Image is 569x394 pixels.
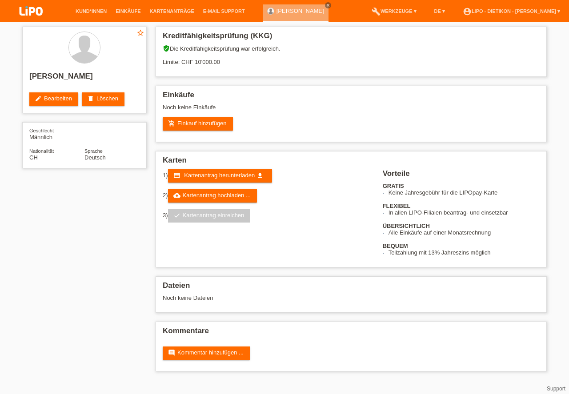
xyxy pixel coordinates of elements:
[389,249,540,256] li: Teilzahlung mit 13% Jahreszins möglich
[430,8,449,14] a: DE ▾
[184,172,255,179] span: Kartenantrag herunterladen
[163,104,540,117] div: Noch keine Einkäufe
[458,8,565,14] a: account_circleLIPO - Dietikon - [PERSON_NAME] ▾
[163,189,372,203] div: 2)
[136,29,144,37] i: star_border
[71,8,111,14] a: Kund*innen
[163,45,540,72] div: Die Kreditfähigkeitsprüfung war erfolgreich. Limite: CHF 10'000.00
[163,156,540,169] h2: Karten
[256,172,264,179] i: get_app
[463,7,472,16] i: account_circle
[168,169,272,183] a: credit_card Kartenantrag herunterladen get_app
[383,223,430,229] b: ÜBERSICHTLICH
[163,295,434,301] div: Noch keine Dateien
[29,72,140,85] h2: [PERSON_NAME]
[325,2,331,8] a: close
[547,386,565,392] a: Support
[389,209,540,216] li: In allen LIPO-Filialen beantrag- und einsetzbar
[163,169,372,183] div: 1)
[168,189,257,203] a: cloud_uploadKartenantrag hochladen ...
[84,154,106,161] span: Deutsch
[367,8,421,14] a: buildWerkzeuge ▾
[145,8,199,14] a: Kartenanträge
[199,8,249,14] a: E-Mail Support
[163,346,250,360] a: commentKommentar hinzufügen ...
[389,189,540,196] li: Keine Jahresgebühr für die LIPOpay-Karte
[84,148,103,154] span: Sprache
[276,8,324,14] a: [PERSON_NAME]
[383,243,408,249] b: BEQUEM
[168,349,175,356] i: comment
[163,281,540,295] h2: Dateien
[87,95,94,102] i: delete
[326,3,330,8] i: close
[35,95,42,102] i: edit
[29,128,54,133] span: Geschlecht
[383,203,411,209] b: FLEXIBEL
[163,117,233,131] a: add_shopping_cartEinkauf hinzufügen
[372,7,381,16] i: build
[168,209,251,223] a: checkKartenantrag einreichen
[163,209,372,223] div: 3)
[9,18,53,25] a: LIPO pay
[383,169,540,183] h2: Vorteile
[173,172,180,179] i: credit_card
[163,32,540,45] h2: Kreditfähigkeitsprüfung (KKG)
[163,326,540,340] h2: Kommentare
[82,92,124,106] a: deleteLöschen
[29,127,84,140] div: Männlich
[29,148,54,154] span: Nationalität
[383,183,404,189] b: GRATIS
[173,212,180,219] i: check
[168,120,175,127] i: add_shopping_cart
[173,192,180,199] i: cloud_upload
[163,91,540,104] h2: Einkäufe
[136,29,144,38] a: star_border
[389,229,540,236] li: Alle Einkäufe auf einer Monatsrechnung
[29,154,38,161] span: Schweiz
[111,8,145,14] a: Einkäufe
[163,45,170,52] i: verified_user
[29,92,78,106] a: editBearbeiten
